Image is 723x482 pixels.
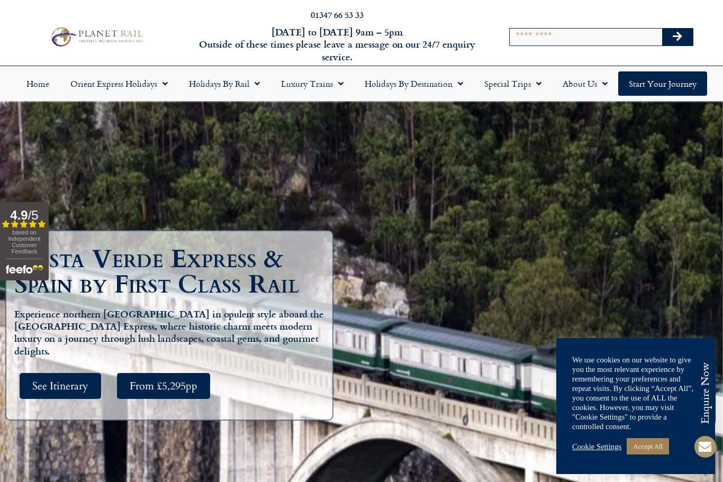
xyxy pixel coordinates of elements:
[572,355,699,431] div: We use cookies on our website to give you the most relevant experience by remembering your prefer...
[474,71,552,96] a: Special Trips
[16,71,60,96] a: Home
[117,373,210,399] a: From £5,295pp
[354,71,474,96] a: Holidays by Destination
[20,373,101,399] a: See Itinerary
[311,8,364,21] a: 01347 66 53 33
[60,71,178,96] a: Orient Express Holidays
[47,25,146,49] img: Planet Rail Train Holidays Logo
[14,247,330,297] h1: Costa Verde Express & Spain by First Class Rail
[178,71,270,96] a: Holidays by Rail
[552,71,618,96] a: About Us
[130,379,197,393] span: From £5,295pp
[195,26,479,63] h6: [DATE] to [DATE] 9am – 5pm Outside of these times please leave a message on our 24/7 enquiry serv...
[32,379,88,393] span: See Itinerary
[662,29,693,46] button: Search
[14,308,330,357] h5: Experience northern [GEOGRAPHIC_DATA] in opulent style aboard the [GEOGRAPHIC_DATA] Express, wher...
[270,71,354,96] a: Luxury Trains
[572,442,621,451] a: Cookie Settings
[5,71,718,96] nav: Menu
[627,438,669,454] a: Accept All
[618,71,707,96] a: Start your Journey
